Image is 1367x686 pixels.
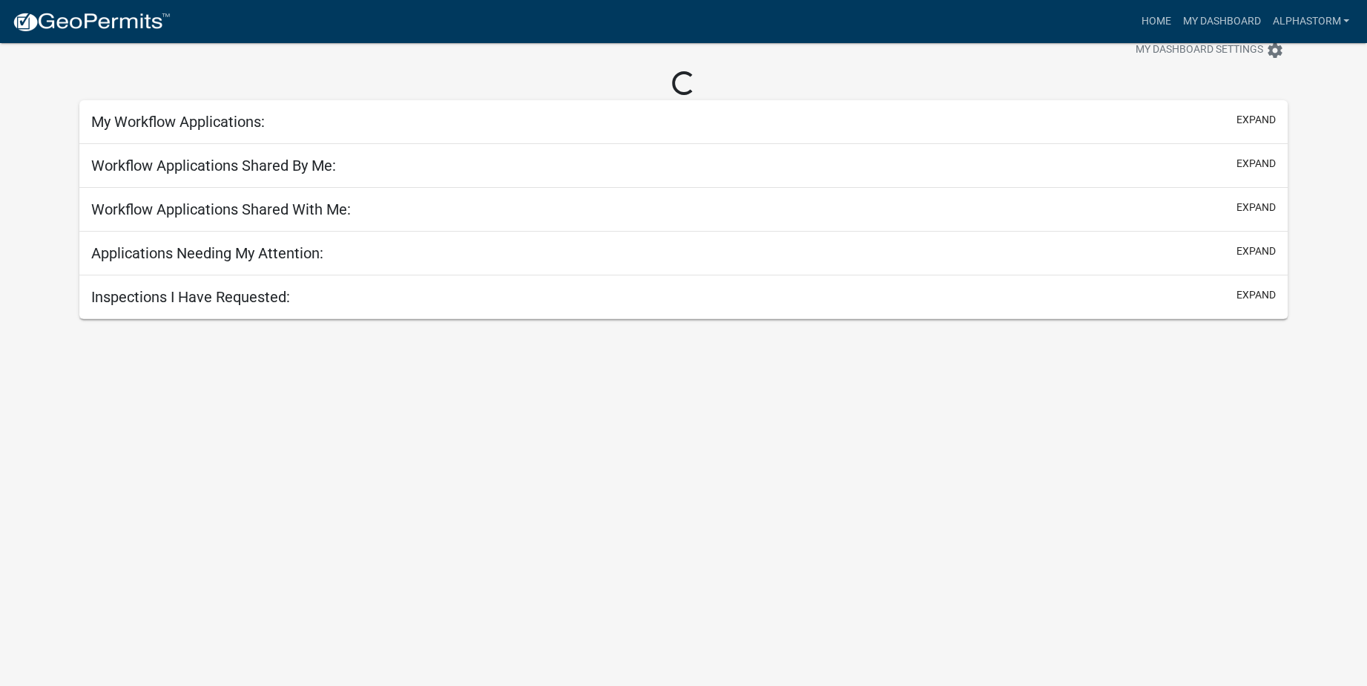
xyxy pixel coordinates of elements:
button: expand [1236,112,1276,128]
h5: My Workflow Applications: [91,113,265,131]
button: expand [1236,244,1276,259]
a: AlphaStorm [1266,7,1355,36]
a: Home [1135,7,1176,36]
h5: Applications Needing My Attention: [91,244,323,262]
button: expand [1236,156,1276,171]
i: settings [1266,42,1284,59]
h5: Workflow Applications Shared With Me: [91,200,351,218]
a: My Dashboard [1176,7,1266,36]
h5: Workflow Applications Shared By Me: [91,157,336,174]
button: My Dashboard Settingssettings [1124,36,1296,65]
h5: Inspections I Have Requested: [91,288,290,306]
span: My Dashboard Settings [1136,42,1263,59]
button: expand [1236,287,1276,303]
button: expand [1236,200,1276,215]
